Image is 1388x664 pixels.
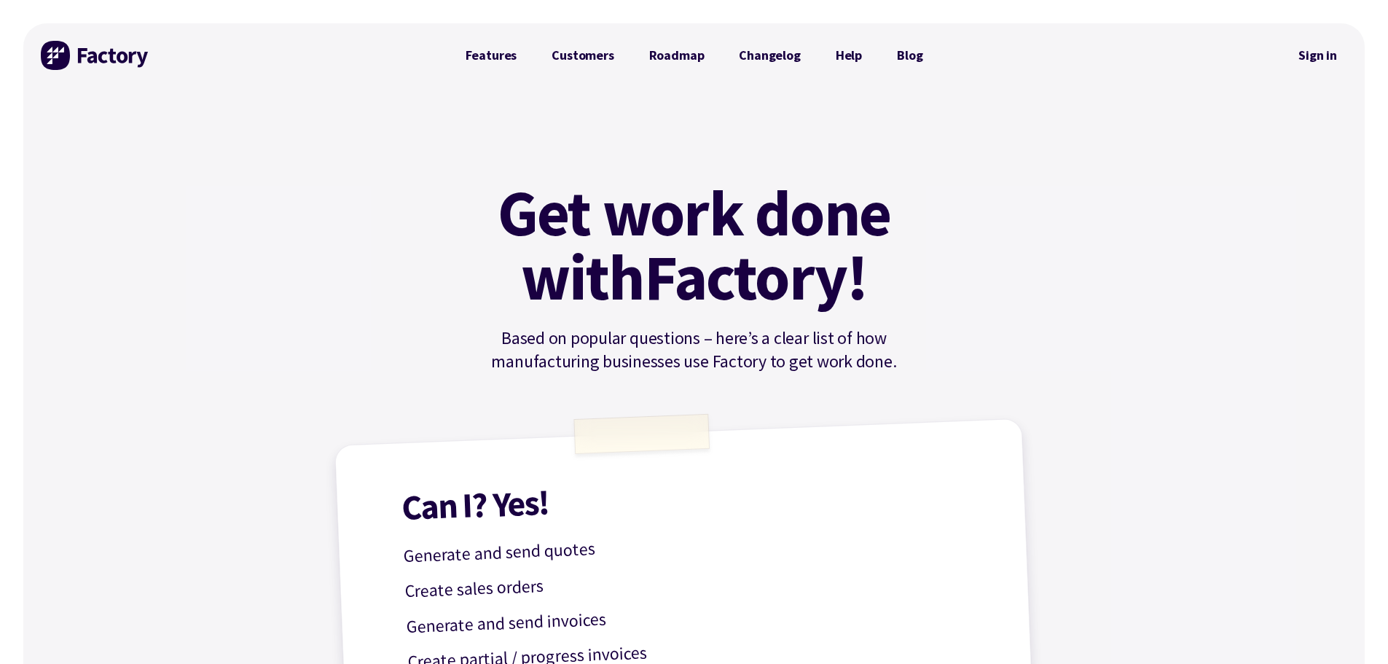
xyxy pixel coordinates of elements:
[644,245,868,309] mark: Factory!
[1288,39,1347,72] a: Sign in
[403,520,985,571] p: Generate and send quotes
[476,181,913,309] h1: Get work done with
[818,41,879,70] a: Help
[404,555,987,606] p: Create sales orders
[448,327,941,373] p: Based on popular questions – here’s a clear list of how manufacturing businesses use Factory to g...
[632,41,722,70] a: Roadmap
[879,41,940,70] a: Blog
[406,590,988,641] p: Generate and send invoices
[448,41,941,70] nav: Primary Navigation
[41,41,150,70] img: Factory
[1288,39,1347,72] nav: Secondary Navigation
[401,467,983,525] h1: Can I? Yes!
[534,41,631,70] a: Customers
[448,41,535,70] a: Features
[721,41,817,70] a: Changelog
